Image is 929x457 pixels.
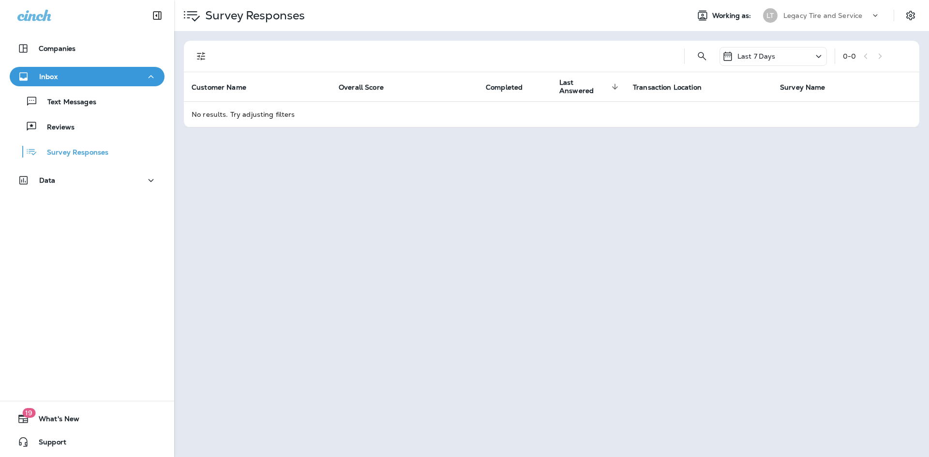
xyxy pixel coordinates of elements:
p: Data [39,176,56,184]
p: Reviews [37,123,75,132]
p: Text Messages [38,98,96,107]
p: Survey Responses [37,148,108,158]
button: Settings [902,7,919,24]
p: Inbox [39,73,58,80]
div: LT [763,8,778,23]
span: Customer Name [192,83,259,92]
p: Companies [39,45,75,52]
span: Transaction Location [633,83,714,92]
p: Survey Responses [201,8,305,23]
button: Collapse Sidebar [144,6,171,25]
div: 0 - 0 [843,52,856,60]
span: Customer Name [192,83,246,92]
span: Survey Name [780,83,825,92]
button: Data [10,171,165,190]
span: Last Answered [559,79,621,95]
button: 19What's New [10,409,165,428]
td: No results. Try adjusting filters [184,101,919,127]
button: Reviews [10,116,165,137]
button: Inbox [10,67,165,86]
span: Last Answered [559,79,609,95]
button: Companies [10,39,165,58]
span: Completed [486,83,523,92]
span: 19 [22,408,35,418]
span: Overall Score [339,83,384,92]
p: Legacy Tire and Service [783,12,862,19]
p: Last 7 Days [737,52,776,60]
button: Survey Responses [10,142,165,162]
span: Working as: [712,12,753,20]
span: Completed [486,83,535,92]
button: Search Survey Responses [692,47,712,66]
span: Overall Score [339,83,396,92]
button: Text Messages [10,91,165,111]
span: Transaction Location [633,83,702,92]
button: Support [10,432,165,452]
span: What's New [29,415,79,426]
span: Survey Name [780,83,838,92]
button: Filters [192,47,211,66]
span: Support [29,438,66,450]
